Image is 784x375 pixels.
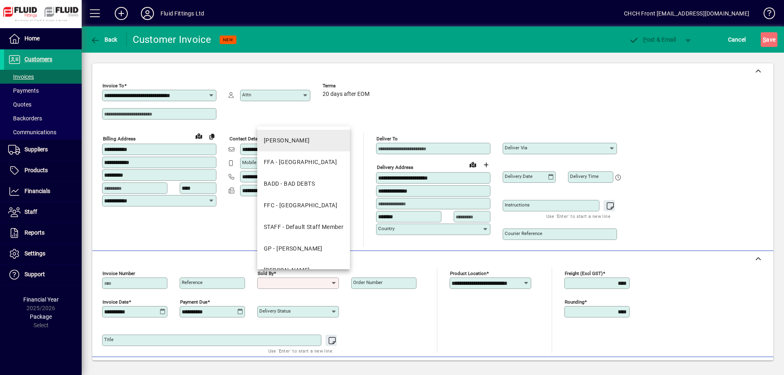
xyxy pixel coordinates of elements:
[24,146,48,153] span: Suppliers
[133,33,212,46] div: Customer Invoice
[257,260,350,281] mat-option: JJ - JENI
[257,195,350,216] mat-option: FFC - Christchurch
[264,136,310,145] div: [PERSON_NAME]
[761,32,777,47] button: Save
[4,181,82,202] a: Financials
[4,84,82,98] a: Payments
[4,70,82,84] a: Invoices
[629,36,676,43] span: ost & Email
[4,98,82,111] a: Quotes
[353,280,383,285] mat-label: Order number
[4,202,82,222] a: Staff
[4,264,82,285] a: Support
[23,296,59,303] span: Financial Year
[264,180,315,188] div: BADD - BAD DEBTS
[24,209,37,215] span: Staff
[264,201,337,210] div: FFC - [GEOGRAPHIC_DATA]
[205,130,218,143] button: Copy to Delivery address
[134,6,160,21] button: Profile
[625,32,680,47] button: Post & Email
[264,223,343,231] div: STAFF - Default Staff Member
[264,266,310,275] div: [PERSON_NAME]
[30,313,52,320] span: Package
[763,36,766,43] span: S
[4,111,82,125] a: Backorders
[4,125,82,139] a: Communications
[728,33,746,46] span: Cancel
[102,83,124,89] mat-label: Invoice To
[643,36,647,43] span: P
[8,115,42,122] span: Backorders
[264,244,323,253] div: GP - [PERSON_NAME]
[4,140,82,160] a: Suppliers
[182,280,203,285] mat-label: Reference
[24,188,50,194] span: Financials
[257,151,350,173] mat-option: FFA - Auckland
[24,271,45,277] span: Support
[757,2,774,28] a: Knowledge Base
[258,271,274,276] mat-label: Sold by
[4,223,82,243] a: Reports
[242,92,251,98] mat-label: Attn
[763,33,775,46] span: ave
[90,36,118,43] span: Back
[376,136,398,142] mat-label: Deliver To
[4,160,82,181] a: Products
[192,129,205,142] a: View on map
[8,73,34,80] span: Invoices
[242,160,256,165] mat-label: Mobile
[565,271,603,276] mat-label: Freight (excl GST)
[378,226,394,231] mat-label: Country
[24,229,45,236] span: Reports
[505,145,527,151] mat-label: Deliver via
[624,7,749,20] div: CHCH Front [EMAIL_ADDRESS][DOMAIN_NAME]
[323,83,372,89] span: Terms
[4,244,82,264] a: Settings
[8,87,39,94] span: Payments
[257,173,350,195] mat-option: BADD - BAD DEBTS
[323,91,370,98] span: 20 days after EOM
[570,173,599,179] mat-label: Delivery time
[565,299,584,305] mat-label: Rounding
[4,29,82,49] a: Home
[102,271,135,276] mat-label: Invoice number
[24,56,52,62] span: Customers
[8,129,56,135] span: Communications
[466,158,479,171] a: View on map
[259,308,291,314] mat-label: Delivery status
[160,7,204,20] div: Fluid Fittings Ltd
[257,130,350,151] mat-option: AG - ADAM
[102,299,129,305] mat-label: Invoice date
[104,337,114,342] mat-label: Title
[546,211,610,221] mat-hint: Use 'Enter' to start a new line
[223,37,233,42] span: NEW
[257,216,350,238] mat-option: STAFF - Default Staff Member
[24,167,48,173] span: Products
[82,32,127,47] app-page-header-button: Back
[88,32,120,47] button: Back
[180,299,207,305] mat-label: Payment due
[8,101,31,108] span: Quotes
[24,35,40,42] span: Home
[726,32,748,47] button: Cancel
[268,346,332,355] mat-hint: Use 'Enter' to start a new line
[264,158,337,166] div: FFA - [GEOGRAPHIC_DATA]
[108,6,134,21] button: Add
[257,238,350,260] mat-option: GP - Grant Petersen
[450,271,486,276] mat-label: Product location
[479,158,492,171] button: Choose address
[24,250,45,257] span: Settings
[505,202,530,208] mat-label: Instructions
[505,173,532,179] mat-label: Delivery date
[505,231,542,236] mat-label: Courier Reference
